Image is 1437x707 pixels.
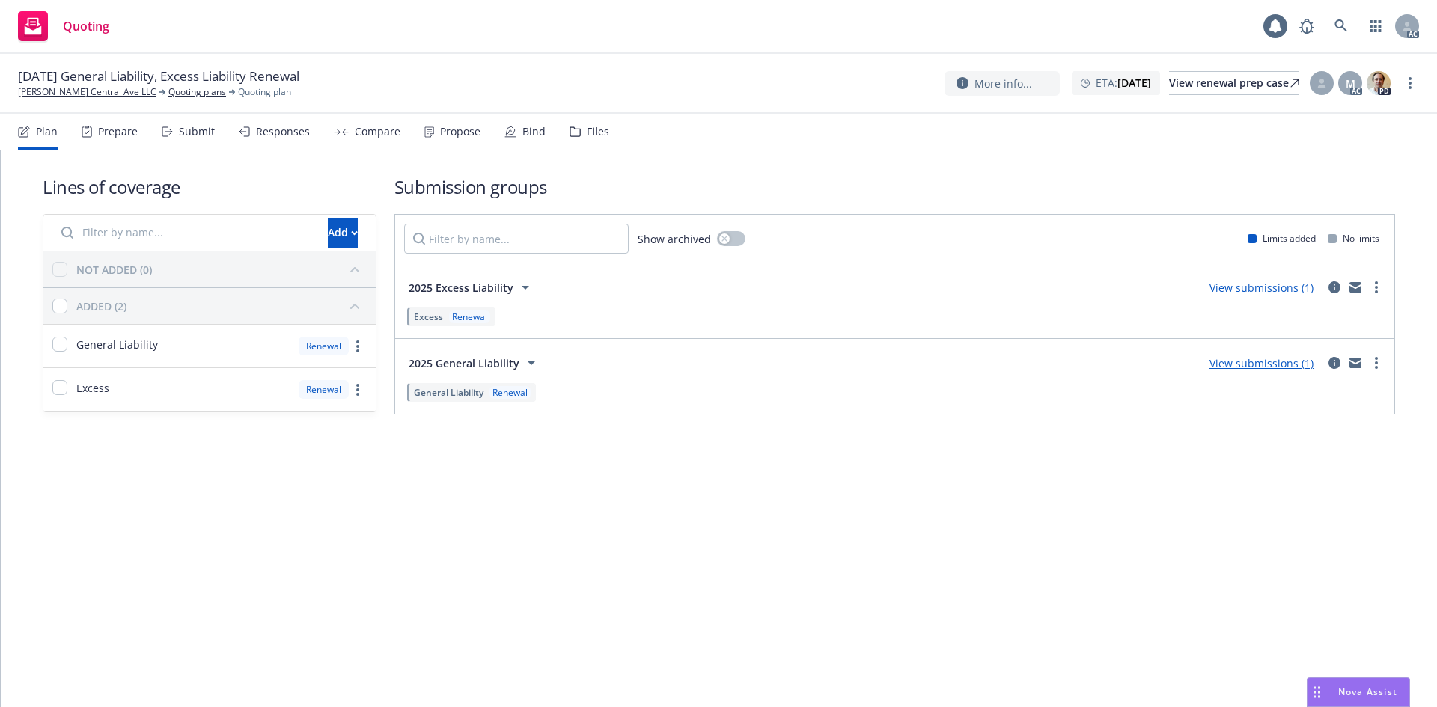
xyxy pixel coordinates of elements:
a: circleInformation [1325,278,1343,296]
a: [PERSON_NAME] Central Ave LLC [18,85,156,99]
div: Renewal [489,386,531,399]
div: Submit [179,126,215,138]
a: more [349,381,367,399]
div: Propose [440,126,480,138]
div: Limits added [1248,232,1316,245]
button: More info... [945,71,1060,96]
span: Nova Assist [1338,685,1397,698]
button: Add [328,218,358,248]
input: Filter by name... [52,218,319,248]
a: View submissions (1) [1209,356,1314,370]
a: more [1401,74,1419,92]
button: NOT ADDED (0) [76,257,367,281]
button: ADDED (2) [76,294,367,318]
div: View renewal prep case [1169,72,1299,94]
input: Filter by name... [404,224,629,254]
a: Quoting [12,5,115,47]
div: Drag to move [1308,678,1326,706]
button: 2025 Excess Liability [404,272,539,302]
span: More info... [974,76,1032,91]
span: General Liability [414,386,483,399]
a: mail [1346,278,1364,296]
span: Quoting [63,20,109,32]
a: Report a Bug [1292,11,1322,41]
a: more [1367,354,1385,372]
strong: [DATE] [1117,76,1151,90]
div: Renewal [299,337,349,355]
a: Switch app [1361,11,1391,41]
div: Add [328,218,358,247]
a: more [349,337,367,355]
div: Responses [256,126,310,138]
span: General Liability [76,337,158,352]
h1: Lines of coverage [43,174,376,199]
span: Excess [414,310,443,323]
div: Renewal [449,310,490,323]
div: No limits [1328,232,1379,245]
div: ADDED (2) [76,299,126,314]
div: NOT ADDED (0) [76,262,152,278]
button: 2025 General Liability [404,348,545,378]
div: Files [587,126,609,138]
span: 2025 Excess Liability [409,280,513,296]
span: [DATE] General Liability, Excess Liability Renewal [18,67,299,85]
div: Compare [355,126,400,138]
button: Nova Assist [1307,677,1410,707]
div: Renewal [299,380,349,399]
h1: Submission groups [394,174,1395,199]
span: M [1346,76,1355,91]
span: Show archived [638,231,711,247]
a: Quoting plans [168,85,226,99]
a: Search [1326,11,1356,41]
span: ETA : [1096,75,1151,91]
div: Bind [522,126,546,138]
span: Excess [76,380,109,396]
img: photo [1367,71,1391,95]
div: Plan [36,126,58,138]
span: 2025 General Liability [409,355,519,371]
a: mail [1346,354,1364,372]
a: more [1367,278,1385,296]
a: View submissions (1) [1209,281,1314,295]
a: View renewal prep case [1169,71,1299,95]
div: Prepare [98,126,138,138]
a: circleInformation [1325,354,1343,372]
span: Quoting plan [238,85,291,99]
